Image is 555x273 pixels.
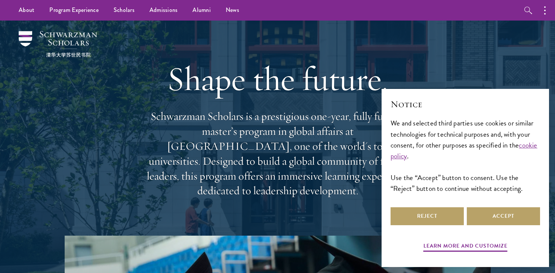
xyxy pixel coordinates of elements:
[391,118,540,193] div: We and selected third parties use cookies or similar technologies for technical purposes and, wit...
[391,140,537,161] a: cookie policy
[143,58,412,100] h1: Shape the future.
[19,31,97,57] img: Schwarzman Scholars
[391,207,464,225] button: Reject
[423,241,508,253] button: Learn more and customize
[391,98,540,111] h2: Notice
[143,109,412,198] p: Schwarzman Scholars is a prestigious one-year, fully funded master’s program in global affairs at...
[467,207,540,225] button: Accept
